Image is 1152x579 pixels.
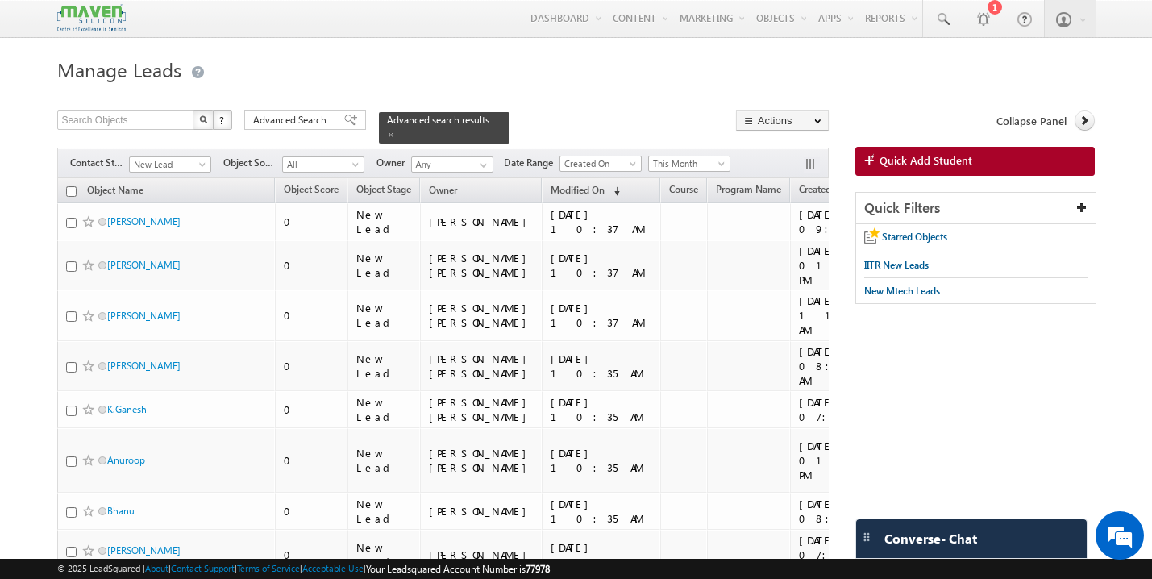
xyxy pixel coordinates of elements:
[429,352,534,381] div: [PERSON_NAME] [PERSON_NAME]
[107,310,181,322] a: [PERSON_NAME]
[366,563,550,575] span: Your Leadsquared Account Number is
[57,4,125,32] img: Custom Logo
[356,183,411,195] span: Object Stage
[551,540,653,569] div: [DATE] 10:35 AM
[171,563,235,573] a: Contact Support
[302,563,364,573] a: Acceptable Use
[284,183,339,195] span: Object Score
[237,563,300,573] a: Terms of Service
[387,114,489,126] span: Advanced search results
[356,395,413,424] div: New Lead
[559,156,642,172] a: Created On
[799,294,891,337] div: [DATE] 11:08 AM
[551,352,653,381] div: [DATE] 10:35 AM
[429,301,534,330] div: [PERSON_NAME] [PERSON_NAME]
[348,181,419,202] a: Object Stage
[411,156,493,173] input: Type to Search
[253,113,331,127] span: Advanced Search
[276,181,347,202] a: Object Score
[107,215,181,227] a: [PERSON_NAME]
[860,531,873,544] img: carter-drag
[472,157,492,173] a: Show All Items
[429,251,534,280] div: [PERSON_NAME] [PERSON_NAME]
[799,344,891,388] div: [DATE] 08:11 AM
[560,156,637,171] span: Created On
[284,215,340,229] div: 0
[356,446,413,475] div: New Lead
[504,156,559,170] span: Date Range
[799,395,891,424] div: [DATE] 07:42 PM
[856,193,1096,224] div: Quick Filters
[107,360,181,372] a: [PERSON_NAME]
[799,244,891,287] div: [DATE] 01:02 PM
[791,181,855,202] a: Created On
[551,207,653,236] div: [DATE] 10:37 AM
[66,186,77,197] input: Check all records
[284,258,340,273] div: 0
[107,454,145,466] a: Anuroop
[356,540,413,569] div: New Lead
[736,110,829,131] button: Actions
[283,157,360,172] span: All
[543,181,628,202] a: Modified On (sorted descending)
[799,439,891,482] div: [DATE] 01:02 PM
[864,285,940,297] span: New Mtech Leads
[429,215,534,229] div: [PERSON_NAME]
[882,231,947,243] span: Starred Objects
[669,183,698,195] span: Course
[551,251,653,280] div: [DATE] 10:37 AM
[648,156,730,172] a: This Month
[880,153,972,168] span: Quick Add Student
[107,505,135,517] a: Bhanu
[145,563,168,573] a: About
[551,497,653,526] div: [DATE] 10:35 AM
[57,56,181,82] span: Manage Leads
[129,156,211,173] a: New Lead
[661,181,706,202] a: Course
[996,114,1067,128] span: Collapse Panel
[213,110,232,130] button: ?
[551,301,653,330] div: [DATE] 10:37 AM
[356,352,413,381] div: New Lead
[57,561,550,577] span: © 2025 LeadSquared | | | | |
[356,251,413,280] div: New Lead
[429,548,534,562] div: [PERSON_NAME]
[864,259,929,271] span: IITR New Leads
[284,453,340,468] div: 0
[219,113,227,127] span: ?
[429,184,457,196] span: Owner
[223,156,282,170] span: Object Source
[284,402,340,417] div: 0
[199,115,207,123] img: Search
[429,504,534,519] div: [PERSON_NAME]
[356,497,413,526] div: New Lead
[551,395,653,424] div: [DATE] 10:35 AM
[130,157,206,172] span: New Lead
[284,359,340,373] div: 0
[716,183,781,195] span: Program Name
[799,183,846,195] span: Created On
[356,207,413,236] div: New Lead
[526,563,550,575] span: 77978
[429,395,534,424] div: [PERSON_NAME] [PERSON_NAME]
[799,533,891,577] div: [DATE] 07:13 PM
[107,544,181,572] a: [PERSON_NAME] [PERSON_NAME]
[284,504,340,519] div: 0
[884,531,977,546] span: Converse - Chat
[107,259,181,271] a: [PERSON_NAME]
[376,156,411,170] span: Owner
[855,147,1095,176] a: Quick Add Student
[284,308,340,323] div: 0
[356,301,413,330] div: New Lead
[79,181,152,202] a: Object Name
[429,446,534,475] div: [PERSON_NAME] [PERSON_NAME]
[551,446,653,475] div: [DATE] 10:35 AM
[107,403,147,415] a: K.Ganesh
[607,185,620,198] span: (sorted descending)
[708,181,789,202] a: Program Name
[649,156,726,171] span: This Month
[282,156,364,173] a: All
[799,497,891,526] div: [DATE] 08:39 AM
[799,207,891,236] div: [DATE] 09:35 PM
[70,156,129,170] span: Contact Stage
